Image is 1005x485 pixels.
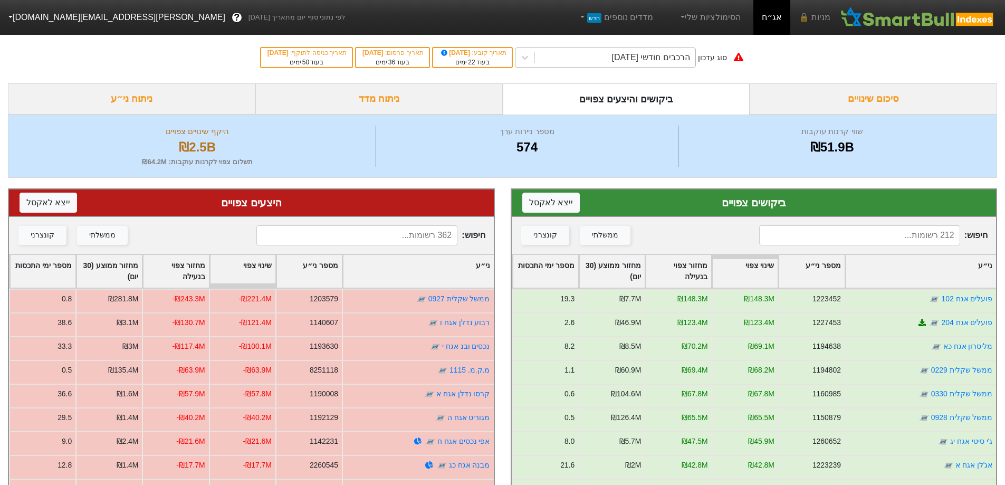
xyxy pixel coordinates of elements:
[955,461,992,469] a: אג'לן אגח א
[564,317,574,328] div: 2.6
[117,317,139,328] div: ₪3.1M
[8,83,255,115] div: ניתוח ני״ע
[941,318,992,327] a: פועלים אגח 204
[560,460,575,471] div: 21.6
[173,293,205,305] div: -₪243.3M
[592,230,618,241] div: ממשלתי
[58,341,72,352] div: 33.3
[503,83,750,115] div: ביקושים והיצעים צפויים
[22,126,373,138] div: היקף שינויים צפויים
[918,365,929,376] img: tase link
[619,293,641,305] div: ₪7.7M
[931,366,992,374] a: ממשל שקלית 0229
[943,460,953,471] img: tase link
[436,389,490,398] a: קרסו נדלן אגח א
[521,226,569,245] button: קונצרני
[176,460,205,471] div: -₪17.7M
[343,255,493,288] div: Toggle SortBy
[750,83,997,115] div: סיכום שינויים
[619,436,641,447] div: ₪5.7M
[310,365,338,376] div: 8251118
[918,389,929,400] img: tase link
[310,436,338,447] div: 1142231
[681,436,707,447] div: ₪47.5M
[681,341,707,352] div: ₪70.2M
[580,226,630,245] button: ממשלתי
[20,193,77,213] button: ייצא לאקסל
[468,59,475,66] span: 22
[276,255,342,288] div: Toggle SortBy
[310,388,338,400] div: 1190008
[239,293,272,305] div: -₪221.4M
[698,52,727,63] div: סוג עדכון
[310,317,338,328] div: 1140607
[117,460,139,471] div: ₪1.4M
[379,126,675,138] div: מספר ניירות ערך
[310,460,338,471] div: 2260545
[425,436,436,447] img: tase link
[428,318,438,328] img: tase link
[759,225,988,245] span: חיפוש :
[812,460,840,471] div: 1223239
[428,294,490,303] a: ממשל שקלית 0927
[424,389,435,400] img: tase link
[748,388,774,400] div: ₪67.8M
[744,293,774,305] div: ₪148.3M
[712,255,778,288] div: Toggle SortBy
[435,413,446,423] img: tase link
[256,225,457,245] input: 362 רשומות...
[748,365,774,376] div: ₪68.2M
[744,317,774,328] div: ₪123.4M
[117,436,139,447] div: ₪2.4M
[310,341,338,352] div: 1193630
[243,365,272,376] div: -₪63.9M
[681,138,983,157] div: ₪51.9B
[117,412,139,423] div: ₪1.4M
[62,365,72,376] div: 0.5
[437,460,447,471] img: tase link
[625,460,641,471] div: ₪2M
[846,255,996,288] div: Toggle SortBy
[748,436,774,447] div: ₪45.9M
[255,83,503,115] div: ניתוח מדד
[388,59,395,66] span: 36
[302,59,309,66] span: 50
[10,255,75,288] div: Toggle SortBy
[533,230,557,241] div: קונצרני
[143,255,208,288] div: Toggle SortBy
[176,365,205,376] div: -₪63.9M
[573,7,657,28] a: מדדים נוספיםחדש
[440,318,490,327] a: רבוע נדלן אגח ו
[513,255,578,288] div: Toggle SortBy
[929,318,940,328] img: tase link
[918,413,929,423] img: tase link
[449,366,490,374] a: מ.ק.מ. 1115
[266,48,347,58] div: תאריך כניסה לתוקף :
[243,412,272,423] div: -₪40.2M
[442,342,490,350] a: נכסים ובנ אגח י
[361,58,424,67] div: בעוד ימים
[267,49,290,56] span: [DATE]
[748,412,774,423] div: ₪65.5M
[76,255,142,288] div: Toggle SortBy
[931,413,992,422] a: ממשל שקלית 0928
[234,11,240,25] span: ?
[416,294,427,305] img: tase link
[58,317,72,328] div: 38.6
[931,341,941,352] img: tase link
[564,365,574,376] div: 1.1
[62,293,72,305] div: 0.8
[310,412,338,423] div: 1192129
[437,365,448,376] img: tase link
[564,388,574,400] div: 0.6
[611,388,641,400] div: ₪104.6M
[379,138,675,157] div: 574
[839,7,997,28] img: SmartBull
[677,317,707,328] div: ₪123.4M
[362,49,385,56] span: [DATE]
[619,341,641,352] div: ₪8.5M
[108,365,138,376] div: ₪135.4M
[437,437,490,445] a: אפי נכסים אגח ח
[31,230,54,241] div: קונצרני
[748,341,774,352] div: ₪69.1M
